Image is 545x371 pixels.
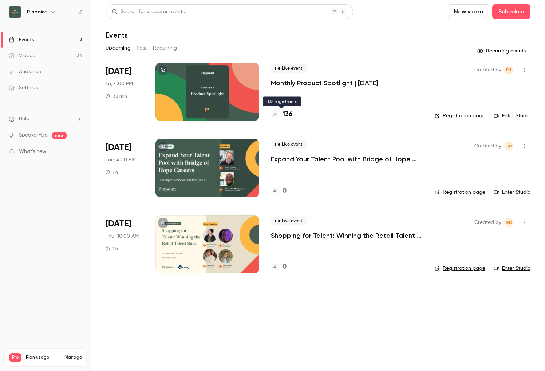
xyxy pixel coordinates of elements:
[474,142,501,150] span: Created by
[137,42,147,54] button: Past
[106,139,144,197] div: Oct 21 Tue, 4:00 PM (Europe/London)
[9,52,35,59] div: Videos
[271,110,292,119] a: 136
[506,66,511,74] span: EN
[27,8,47,16] h6: Pinpoint
[504,142,513,150] span: Gemma Dore
[505,218,512,227] span: GD
[474,45,530,57] button: Recurring events
[492,4,530,19] button: Schedule
[26,355,60,360] span: Plan usage
[9,353,21,362] span: Pro
[474,66,501,74] span: Created by
[106,215,144,273] div: Oct 30 Thu, 10:00 AM (Europe/London)
[9,115,82,123] li: help-dropdown-opener
[9,84,38,91] div: Settings
[19,131,48,139] a: SpeakerHub
[19,115,29,123] span: Help
[283,110,292,119] h4: 136
[504,66,513,74] span: Emily Newton-Smith
[283,262,287,272] h4: 0
[106,169,118,175] div: 1 h
[106,218,131,230] span: [DATE]
[271,186,287,196] a: 0
[112,8,185,16] div: Search for videos or events
[504,218,513,227] span: Gemma Dore
[106,42,131,54] button: Upcoming
[19,148,46,155] span: What's new
[271,79,378,87] a: Monthly Product Spotlight | [DATE]
[106,66,131,77] span: [DATE]
[271,262,287,272] a: 0
[106,93,127,99] div: 30 min
[9,6,21,18] img: Pinpoint
[494,189,530,196] a: Enter Studio
[153,42,177,54] button: Recurring
[283,186,287,196] h4: 0
[106,63,144,121] div: Oct 17 Fri, 4:00 PM (Europe/London)
[494,112,530,119] a: Enter Studio
[271,64,307,73] span: Live event
[448,4,489,19] button: New video
[9,36,34,43] div: Events
[106,80,133,87] span: Fri, 4:00 PM
[435,189,485,196] a: Registration page
[106,233,139,240] span: Thu, 10:00 AM
[106,156,135,163] span: Tue, 4:00 PM
[9,68,41,75] div: Audience
[494,265,530,272] a: Enter Studio
[271,217,307,225] span: Live event
[106,142,131,153] span: [DATE]
[271,155,423,163] a: Expand Your Talent Pool with Bridge of Hope Careers | [DATE]
[505,142,512,150] span: GD
[74,149,82,155] iframe: Noticeable Trigger
[106,246,118,252] div: 1 h
[52,132,67,139] span: new
[435,265,485,272] a: Registration page
[474,218,501,227] span: Created by
[106,31,128,39] h1: Events
[271,140,307,149] span: Live event
[64,355,82,360] a: Manage
[435,112,485,119] a: Registration page
[271,231,423,240] a: Shopping for Talent: Winning the Retail Talent Race | [DATE]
